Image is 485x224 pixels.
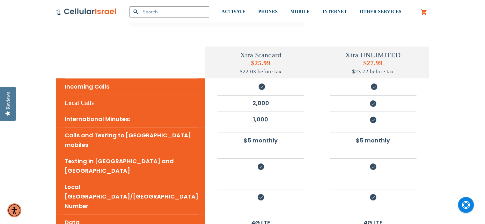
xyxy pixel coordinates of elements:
[7,203,21,217] div: Accessibility Menu
[217,112,304,127] li: 1,000
[317,59,429,75] h5: $27.99
[129,6,209,18] input: Search
[217,133,304,148] li: $5 monthly
[317,51,429,59] h4: Xtra UNLIMITED
[240,68,282,75] span: $22.03 before tax
[65,179,198,214] li: Local [GEOGRAPHIC_DATA]/[GEOGRAPHIC_DATA] Number
[217,95,304,111] li: 2,000
[322,9,347,14] span: INTERNET
[258,9,278,14] span: PHONES
[65,111,198,127] li: International Minutes:
[352,68,394,75] span: $23.72 before tax
[290,9,310,14] span: MOBILE
[65,127,198,153] li: Calls and Texting to [GEOGRAPHIC_DATA] mobiles
[65,78,198,95] li: Incoming Calls
[222,9,246,14] span: ACTIVATE
[5,92,11,109] div: Reviews
[65,153,198,179] li: Texting in [GEOGRAPHIC_DATA] and [GEOGRAPHIC_DATA]
[330,133,416,148] li: $5 monthly
[65,95,198,111] h5: Local Calls
[360,9,401,14] span: OTHER SERVICES
[205,59,317,75] h5: $25.99
[205,51,317,59] h4: Xtra Standard
[56,8,117,16] img: Cellular Israel Logo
